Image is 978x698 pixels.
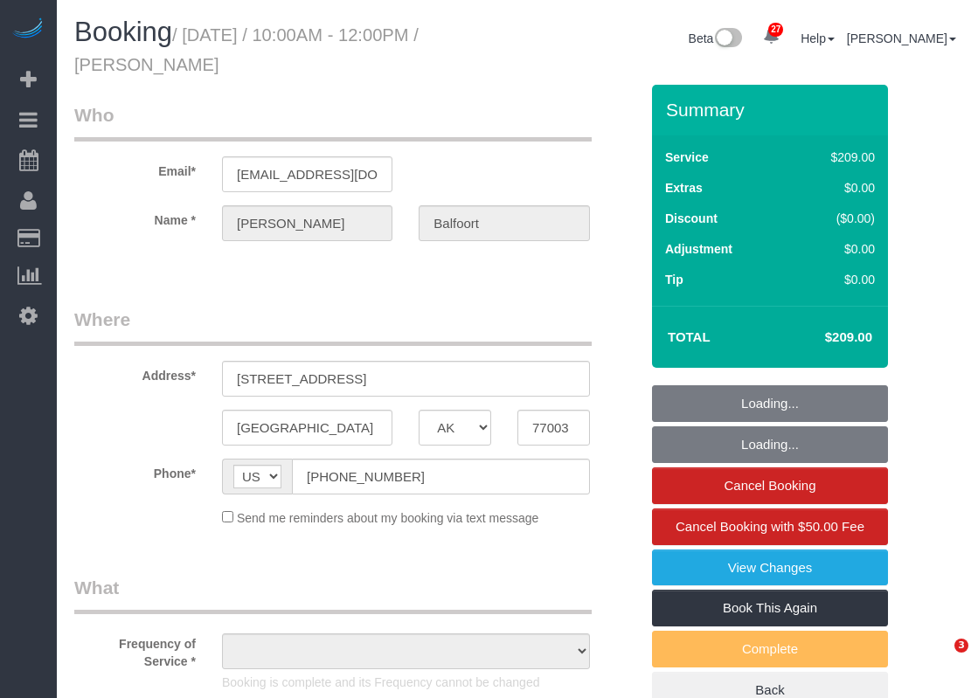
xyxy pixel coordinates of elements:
[665,271,683,288] label: Tip
[74,307,592,346] legend: Where
[222,156,392,192] input: Email*
[237,511,539,525] span: Send me reminders about my booking via text message
[222,674,590,691] p: Booking is complete and its Frequency cannot be changed
[665,240,732,258] label: Adjustment
[10,17,45,42] img: Automaid Logo
[74,575,592,614] legend: What
[652,467,888,504] a: Cancel Booking
[652,549,888,586] a: View Changes
[794,240,875,258] div: $0.00
[61,361,209,384] label: Address*
[666,100,879,120] h3: Summary
[754,17,788,56] a: 27
[61,205,209,229] label: Name *
[954,639,968,653] span: 3
[652,590,888,626] a: Book This Again
[794,149,875,166] div: $209.00
[665,210,718,227] label: Discount
[801,31,835,45] a: Help
[517,410,590,446] input: Zip Code*
[713,28,742,51] img: New interface
[794,179,875,197] div: $0.00
[61,629,209,670] label: Frequency of Service *
[768,23,783,37] span: 27
[773,330,872,345] h4: $209.00
[222,205,392,241] input: First Name*
[419,205,589,241] input: Last Name*
[689,31,743,45] a: Beta
[74,17,172,47] span: Booking
[794,210,875,227] div: ($0.00)
[74,25,419,74] small: / [DATE] / 10:00AM - 12:00PM / [PERSON_NAME]
[794,271,875,288] div: $0.00
[222,410,392,446] input: City*
[847,31,956,45] a: [PERSON_NAME]
[919,639,961,681] iframe: Intercom live chat
[292,459,590,494] input: Phone*
[61,459,209,482] label: Phone*
[665,149,709,166] label: Service
[74,102,592,142] legend: Who
[668,329,711,344] strong: Total
[652,508,888,545] a: Cancel Booking with $50.00 Fee
[676,519,864,534] span: Cancel Booking with $50.00 Fee
[61,156,209,180] label: Email*
[665,179,703,197] label: Extras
